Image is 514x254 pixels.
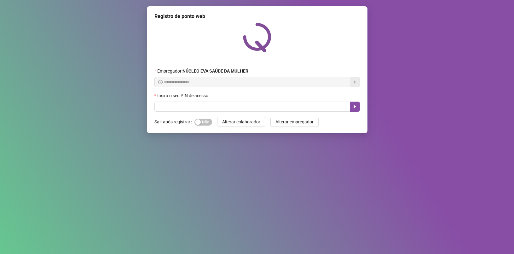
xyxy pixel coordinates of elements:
[222,118,260,125] span: Alterar colaborador
[154,13,360,20] div: Registro de ponto web
[154,117,194,127] label: Sair após registrar
[217,117,265,127] button: Alterar colaborador
[275,118,314,125] span: Alterar empregador
[154,92,212,99] label: Insira o seu PIN de acesso
[243,23,271,52] img: QRPoint
[352,104,357,109] span: caret-right
[270,117,319,127] button: Alterar empregador
[182,68,248,74] strong: NÚCLEO EVA SAÚDE DA MULHER
[158,80,163,84] span: info-circle
[157,68,248,74] span: Empregador :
